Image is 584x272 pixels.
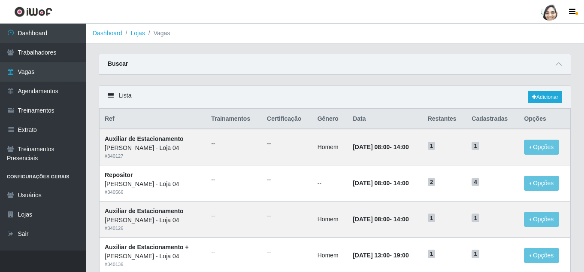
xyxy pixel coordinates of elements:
[206,109,262,129] th: Trainamentos
[312,165,348,202] td: --
[393,180,409,186] time: 14:00
[105,153,201,160] div: # 340127
[472,142,479,150] span: 1
[14,6,52,17] img: CoreUI Logo
[86,24,584,43] nav: breadcrumb
[528,91,562,103] a: Adicionar
[519,109,570,129] th: Opções
[105,225,201,232] div: # 340126
[105,244,189,251] strong: Auxiliar de Estacionamento +
[472,250,479,258] span: 1
[267,175,307,184] ul: --
[267,211,307,220] ul: --
[105,135,184,142] strong: Auxiliar de Estacionamento
[267,248,307,257] ul: --
[353,180,390,186] time: [DATE] 08:00
[105,144,201,153] div: [PERSON_NAME] - Loja 04
[145,29,170,38] li: Vagas
[267,139,307,148] ul: --
[428,142,436,150] span: 1
[211,139,257,148] ul: --
[428,214,436,222] span: 1
[353,216,408,223] strong: -
[353,180,408,186] strong: -
[312,109,348,129] th: Gênero
[105,180,201,189] div: [PERSON_NAME] - Loja 04
[348,109,422,129] th: Data
[108,60,128,67] strong: Buscar
[423,109,467,129] th: Restantes
[524,212,559,227] button: Opções
[524,176,559,191] button: Opções
[353,216,390,223] time: [DATE] 08:00
[472,214,479,222] span: 1
[105,171,133,178] strong: Repositor
[100,109,206,129] th: Ref
[105,189,201,196] div: # 340566
[130,30,145,37] a: Lojas
[393,144,409,150] time: 14:00
[428,178,436,186] span: 2
[312,129,348,165] td: Homem
[93,30,122,37] a: Dashboard
[353,252,408,259] strong: -
[211,175,257,184] ul: --
[428,250,436,258] span: 1
[393,216,409,223] time: 14:00
[105,216,201,225] div: [PERSON_NAME] - Loja 04
[312,201,348,237] td: Homem
[211,211,257,220] ul: --
[105,252,201,261] div: [PERSON_NAME] - Loja 04
[353,252,390,259] time: [DATE] 13:00
[211,248,257,257] ul: --
[353,144,408,150] strong: -
[524,140,559,155] button: Opções
[99,86,571,109] div: Lista
[393,252,409,259] time: 19:00
[262,109,312,129] th: Certificação
[105,261,201,268] div: # 340136
[472,178,479,186] span: 4
[466,109,519,129] th: Cadastradas
[524,248,559,263] button: Opções
[105,208,184,214] strong: Auxiliar de Estacionamento
[353,144,390,150] time: [DATE] 08:00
